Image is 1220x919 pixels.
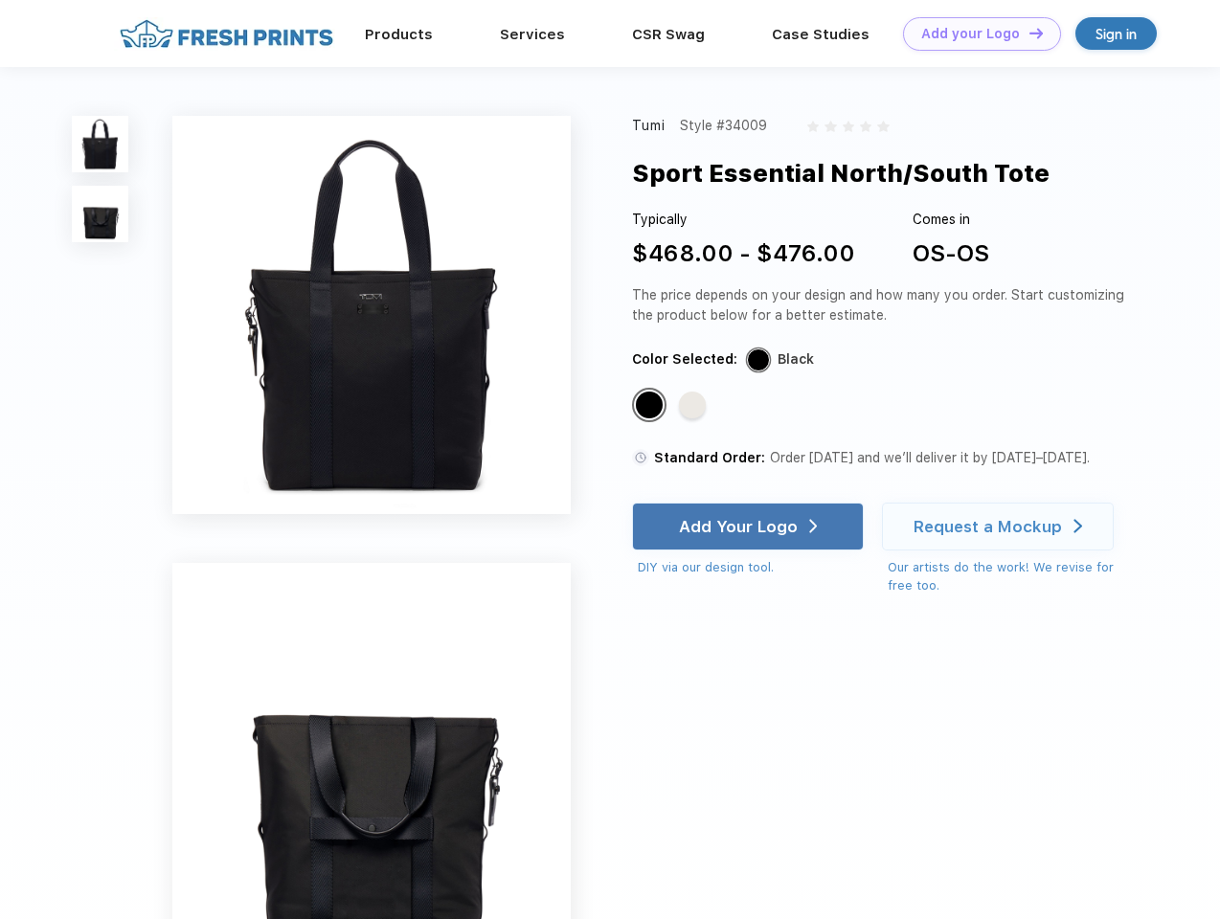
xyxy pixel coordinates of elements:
[679,392,706,418] div: Off White Tan
[913,210,989,230] div: Comes in
[632,155,1050,191] div: Sport Essential North/South Tote
[172,116,571,514] img: func=resize&h=640
[632,449,649,466] img: standard order
[1075,17,1157,50] a: Sign in
[1096,23,1137,45] div: Sign in
[1029,28,1043,38] img: DT
[632,116,666,136] div: Tumi
[914,517,1062,536] div: Request a Mockup
[114,17,339,51] img: fo%20logo%202.webp
[877,121,889,132] img: gray_star.svg
[72,186,128,242] img: func=resize&h=100
[632,285,1132,325] div: The price depends on your design and how many you order. Start customizing the product below for ...
[679,517,798,536] div: Add Your Logo
[778,349,814,370] div: Black
[860,121,871,132] img: gray_star.svg
[72,116,128,172] img: func=resize&h=100
[632,236,855,271] div: $468.00 - $476.00
[888,558,1132,595] div: Our artists do the work! We revise for free too.
[843,121,854,132] img: gray_star.svg
[770,450,1090,465] span: Order [DATE] and we’ll deliver it by [DATE]–[DATE].
[825,121,836,132] img: gray_star.svg
[1073,519,1082,533] img: white arrow
[638,558,864,577] div: DIY via our design tool.
[809,519,818,533] img: white arrow
[654,450,765,465] span: Standard Order:
[680,116,767,136] div: Style #34009
[921,26,1020,42] div: Add your Logo
[807,121,819,132] img: gray_star.svg
[632,349,737,370] div: Color Selected:
[365,26,433,43] a: Products
[632,210,855,230] div: Typically
[636,392,663,418] div: Black
[913,236,989,271] div: OS-OS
